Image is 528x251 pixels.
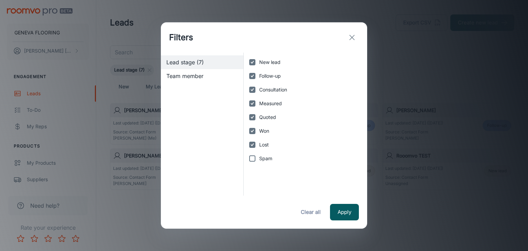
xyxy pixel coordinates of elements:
[259,86,287,94] span: Consultation
[166,72,238,80] span: Team member
[259,141,269,149] span: Lost
[259,58,280,66] span: New lead
[161,69,243,83] div: Team member
[345,31,359,44] button: exit
[330,204,359,220] button: Apply
[259,155,272,162] span: Spam
[169,31,193,44] h1: Filters
[259,100,282,107] span: Measured
[259,113,276,121] span: Quoted
[166,58,238,66] span: Lead stage (7)
[297,204,324,220] button: Clear all
[259,127,269,135] span: Won
[259,72,281,80] span: Follow-up
[161,55,243,69] div: Lead stage (7)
